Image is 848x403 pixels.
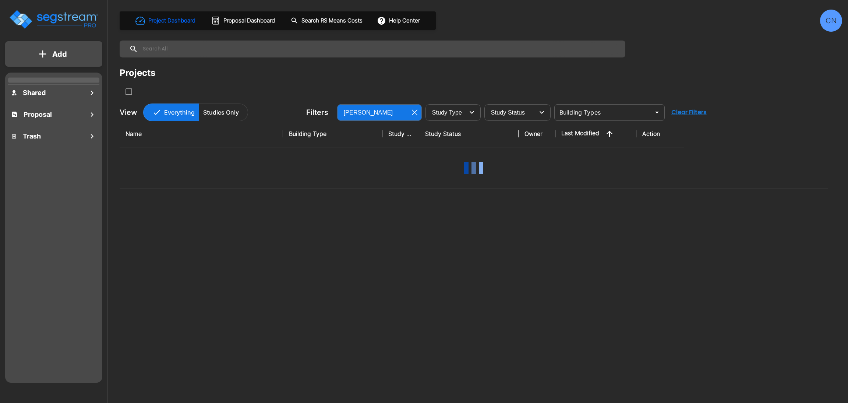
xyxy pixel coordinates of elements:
[138,41,622,57] input: Search All
[120,107,137,118] p: View
[24,109,52,119] h1: Proposal
[8,9,99,30] img: Logo
[132,13,199,29] button: Project Dashboard
[120,66,155,80] div: Projects
[223,17,275,25] h1: Proposal Dashboard
[486,102,534,123] div: Select
[23,131,41,141] h1: Trash
[283,120,382,147] th: Building Type
[555,120,636,147] th: Last Modified
[652,107,662,118] button: Open
[375,14,423,28] button: Help Center
[382,120,419,147] th: Study Type
[556,107,650,118] input: Building Types
[148,17,195,25] h1: Project Dashboard
[427,102,464,123] div: Select
[143,104,199,121] button: Everything
[164,108,195,117] p: Everything
[668,105,710,120] button: Clear Filters
[23,88,46,98] h1: Shared
[5,43,102,65] button: Add
[432,109,462,116] span: Study Type
[120,120,283,147] th: Name
[306,107,328,118] p: Filters
[820,10,842,32] div: CN
[199,104,248,121] button: Studies Only
[519,120,555,147] th: Owner
[121,84,136,99] button: SelectAll
[301,17,363,25] h1: Search RS Means Costs
[203,108,239,117] p: Studies Only
[288,14,367,28] button: Search RS Means Costs
[419,120,519,147] th: Study Status
[491,109,525,116] span: Study Status
[459,153,488,183] img: Loading
[636,120,684,147] th: Action
[143,104,248,121] div: Platform
[52,49,67,60] p: Add
[339,102,409,123] div: Select
[208,13,279,28] button: Proposal Dashboard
